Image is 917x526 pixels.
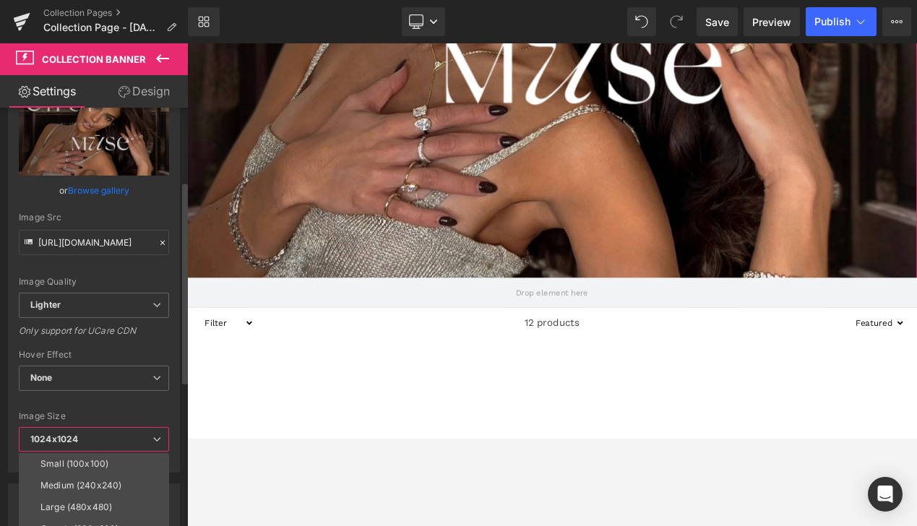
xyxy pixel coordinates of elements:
[30,299,61,310] b: Lighter
[40,480,121,491] div: Medium (240x240)
[19,183,169,198] div: or
[30,372,53,383] b: None
[19,411,169,421] div: Image Size
[752,14,791,30] span: Preview
[868,477,903,512] div: Open Intercom Messenger
[19,350,169,360] div: Hover Effect
[814,16,851,27] span: Publish
[97,75,191,108] a: Design
[744,7,800,36] a: Preview
[68,178,129,203] a: Browse gallery
[19,277,169,287] div: Image Quality
[30,434,78,444] b: 1024x1024
[188,7,220,36] a: New Library
[43,22,160,33] span: Collection Page - [DATE] 12:30:27
[19,230,169,255] input: Link
[705,14,729,30] span: Save
[40,502,112,512] div: Large (480x480)
[662,7,691,36] button: Redo
[43,7,188,19] a: Collection Pages
[806,7,877,36] button: Publish
[42,53,146,65] span: Collection Banner
[627,7,656,36] button: Undo
[19,325,169,346] div: Only support for UCare CDN
[882,7,911,36] button: More
[19,212,169,223] div: Image Src
[40,459,108,469] div: Small (100x100)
